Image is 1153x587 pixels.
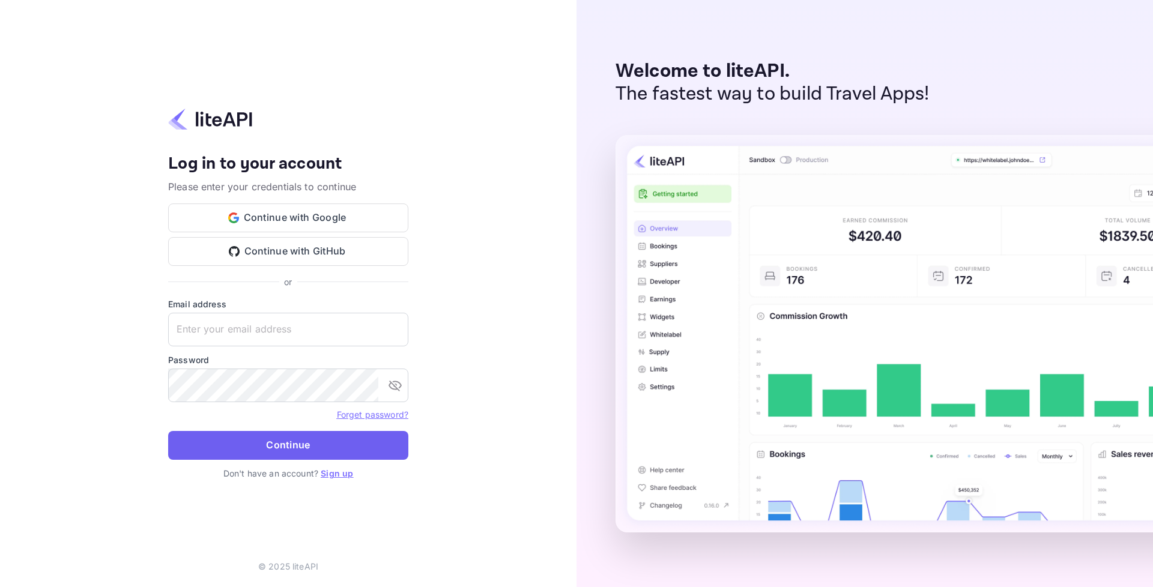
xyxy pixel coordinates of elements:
p: or [284,275,292,288]
input: Enter your email address [168,313,408,346]
label: Email address [168,298,408,310]
p: Don't have an account? [168,467,408,480]
p: Welcome to liteAPI. [616,60,930,83]
p: The fastest way to build Travel Apps! [616,83,930,106]
button: Continue with GitHub [168,237,408,266]
a: Sign up [321,468,353,478]
img: liteapi [168,107,252,131]
button: toggle password visibility [383,373,407,397]
label: Password [168,354,408,366]
p: Please enter your credentials to continue [168,179,408,194]
h4: Log in to your account [168,154,408,175]
button: Continue [168,431,408,460]
button: Continue with Google [168,203,408,232]
p: © 2025 liteAPI [258,560,318,573]
a: Forget password? [337,409,408,420]
a: Forget password? [337,408,408,420]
